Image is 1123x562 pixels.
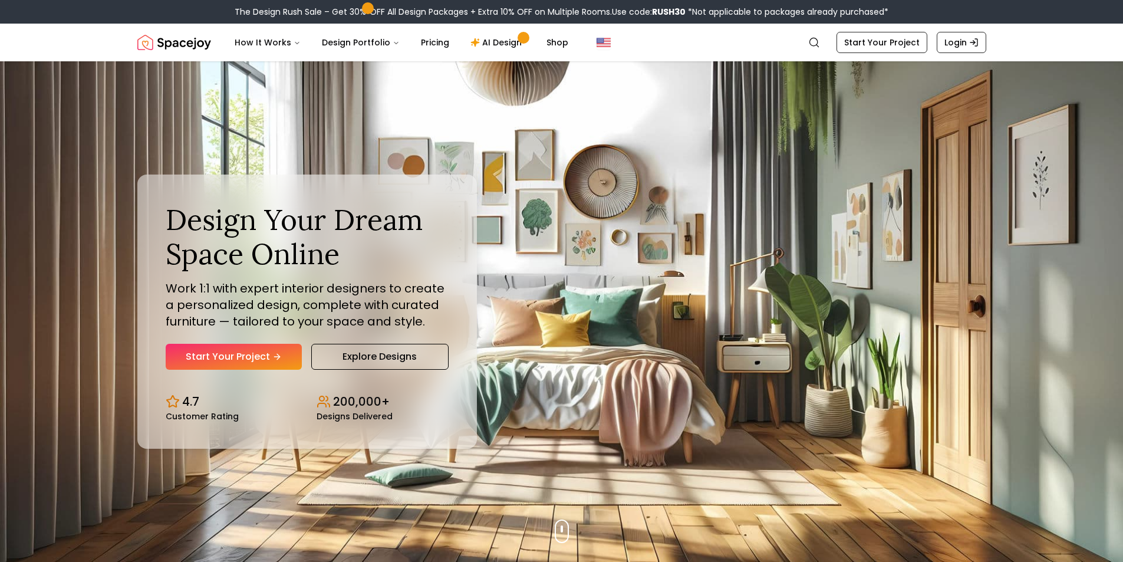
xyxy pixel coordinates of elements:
div: Design stats [166,384,449,420]
a: Start Your Project [166,344,302,370]
nav: Global [137,24,986,61]
small: Customer Rating [166,412,239,420]
a: Pricing [411,31,459,54]
div: The Design Rush Sale – Get 30% OFF All Design Packages + Extra 10% OFF on Multiple Rooms. [235,6,888,18]
a: Start Your Project [837,32,927,53]
p: 200,000+ [333,393,390,410]
a: Shop [537,31,578,54]
img: Spacejoy Logo [137,31,211,54]
small: Designs Delivered [317,412,393,420]
nav: Main [225,31,578,54]
a: Login [937,32,986,53]
b: RUSH30 [652,6,686,18]
button: How It Works [225,31,310,54]
img: United States [597,35,611,50]
a: Explore Designs [311,344,449,370]
a: AI Design [461,31,535,54]
button: Design Portfolio [312,31,409,54]
span: *Not applicable to packages already purchased* [686,6,888,18]
p: Work 1:1 with expert interior designers to create a personalized design, complete with curated fu... [166,280,449,330]
a: Spacejoy [137,31,211,54]
p: 4.7 [182,393,199,410]
span: Use code: [612,6,686,18]
h1: Design Your Dream Space Online [166,203,449,271]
